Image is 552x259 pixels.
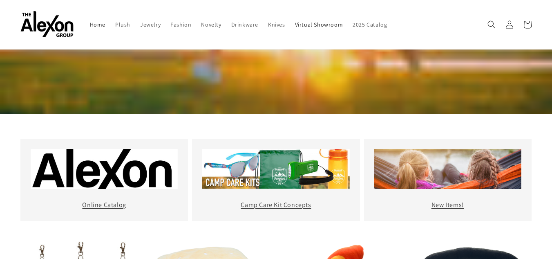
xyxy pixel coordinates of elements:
[231,21,258,28] span: Drinkware
[263,16,290,33] a: Knives
[483,16,501,34] summary: Search
[268,21,285,28] span: Knives
[241,200,311,209] a: Camp Care Kit Concepts
[110,16,135,33] a: Plush
[82,200,126,209] a: Online Catalog
[226,16,263,33] a: Drinkware
[135,16,165,33] a: Jewelry
[290,16,348,33] a: Virtual Showroom
[348,16,392,33] a: 2025 Catalog
[90,21,105,28] span: Home
[140,21,161,28] span: Jewelry
[196,16,226,33] a: Novelty
[165,16,196,33] a: Fashion
[295,21,343,28] span: Virtual Showroom
[431,200,464,209] a: New Items!
[85,16,110,33] a: Home
[170,21,191,28] span: Fashion
[353,21,387,28] span: 2025 Catalog
[201,21,221,28] span: Novelty
[115,21,130,28] span: Plush
[20,11,74,38] img: The Alexon Group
